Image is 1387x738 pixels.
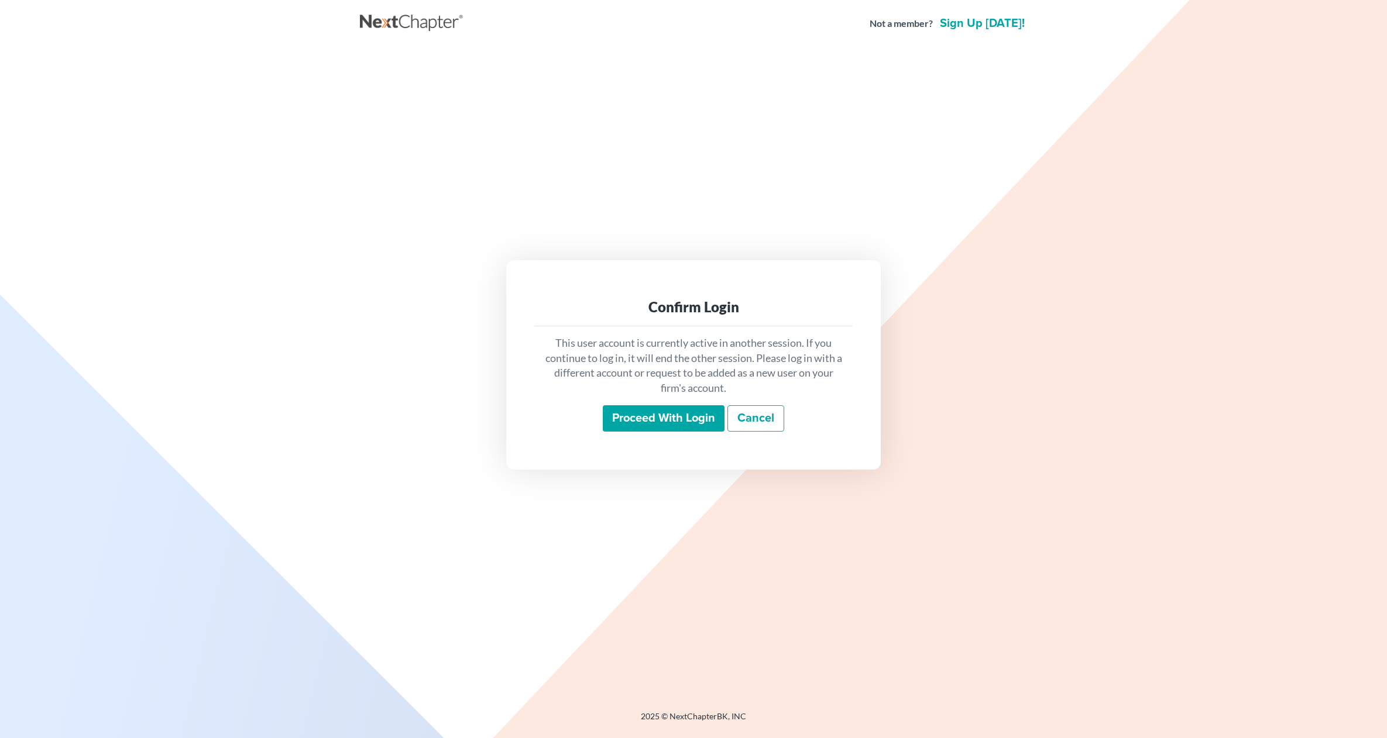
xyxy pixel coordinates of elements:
[544,336,843,396] p: This user account is currently active in another session. If you continue to log in, it will end ...
[603,405,725,432] input: Proceed with login
[727,405,784,432] a: Cancel
[938,18,1027,29] a: Sign up [DATE]!
[360,711,1027,732] div: 2025 © NextChapterBK, INC
[870,17,933,30] strong: Not a member?
[544,298,843,316] div: Confirm Login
